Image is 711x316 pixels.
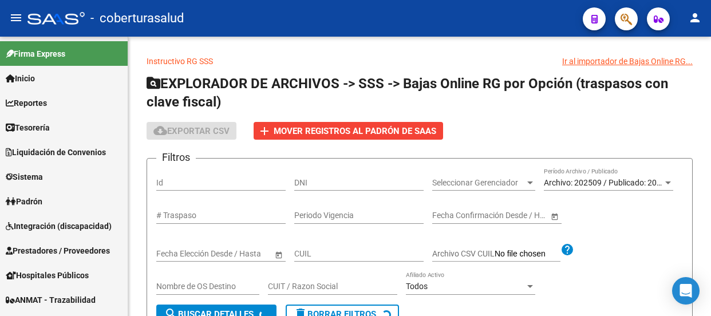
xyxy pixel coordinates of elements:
[406,282,428,291] span: Todos
[6,72,35,85] span: Inicio
[6,269,89,282] span: Hospitales Públicos
[153,124,167,137] mat-icon: cloud_download
[672,277,700,305] div: Open Intercom Messenger
[6,48,65,60] span: Firma Express
[548,210,560,222] button: Open calendar
[432,178,525,188] span: Seleccionar Gerenciador
[495,249,560,259] input: Archivo CSV CUIL
[6,220,112,232] span: Integración (discapacidad)
[147,57,213,66] a: Instructivo RG SSS
[432,249,495,258] span: Archivo CSV CUIL
[544,178,675,187] span: Archivo: 202509 / Publicado: 202508
[272,248,285,260] button: Open calendar
[6,244,110,257] span: Prestadores / Proveedores
[153,126,230,136] span: Exportar CSV
[432,211,474,220] input: Fecha inicio
[274,126,436,136] span: Mover registros al PADRÓN de SAAS
[6,146,106,159] span: Liquidación de Convenios
[208,249,264,259] input: Fecha fin
[6,171,43,183] span: Sistema
[147,76,668,110] span: EXPLORADOR DE ARCHIVOS -> SSS -> Bajas Online RG por Opción (traspasos con clave fiscal)
[6,121,50,134] span: Tesorería
[560,243,574,256] mat-icon: help
[254,122,443,140] button: Mover registros al PADRÓN de SAAS
[156,249,198,259] input: Fecha inicio
[688,11,702,25] mat-icon: person
[258,124,271,138] mat-icon: add
[6,97,47,109] span: Reportes
[484,211,540,220] input: Fecha fin
[6,294,96,306] span: ANMAT - Trazabilidad
[147,122,236,140] button: Exportar CSV
[156,149,196,165] h3: Filtros
[90,6,184,31] span: - coberturasalud
[6,195,42,208] span: Padrón
[9,11,23,25] mat-icon: menu
[562,55,693,68] div: Ir al importador de Bajas Online RG...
